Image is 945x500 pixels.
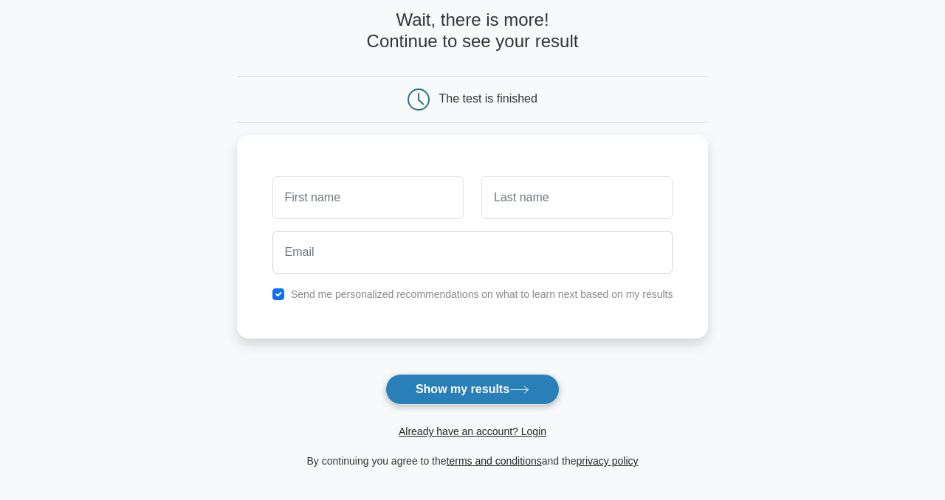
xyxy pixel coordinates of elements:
input: Email [272,231,673,274]
div: By continuing you agree to the and the [228,452,718,470]
a: Already have an account? Login [399,426,546,437]
input: Last name [481,176,673,219]
h4: Wait, there is more! Continue to see your result [237,10,709,52]
button: Show my results [385,374,560,405]
label: Send me personalized recommendations on what to learn next based on my results [291,288,673,300]
a: privacy policy [577,455,639,467]
div: The test is finished [439,92,537,105]
a: terms and conditions [447,455,542,467]
input: First name [272,176,464,219]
